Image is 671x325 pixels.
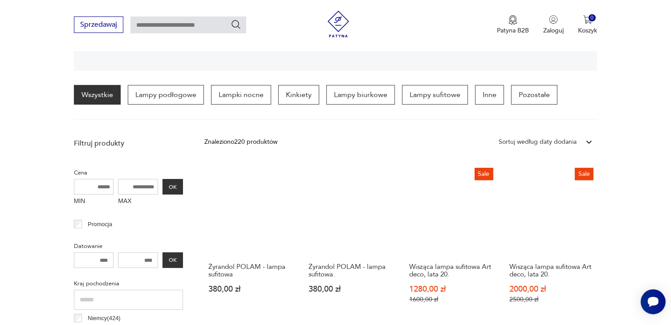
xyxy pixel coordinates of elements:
p: Zaloguj [543,26,564,35]
h3: Wisząca lampa sufitowa Art deco, lata 20. [510,263,594,278]
p: Koszyk [578,26,597,35]
iframe: Smartsupp widget button [641,289,666,314]
a: Wszystkie [74,85,121,105]
div: Sortuj według daty dodania [499,137,577,147]
p: Promocja [88,219,112,229]
p: 380,00 zł [309,285,392,293]
p: Patyna B2B [497,26,529,35]
p: Niemcy ( 424 ) [88,313,121,323]
a: Sprzedawaj [74,22,123,28]
button: Zaloguj [543,15,564,35]
button: 0Koszyk [578,15,597,35]
button: OK [163,252,183,268]
p: 380,00 zł [208,285,292,293]
p: 1600,00 zł [409,296,493,303]
a: Lampki nocne [211,85,271,105]
a: Żyrandol POLAM - lampa sufitowa.Żyrandol POLAM - lampa sufitowa.380,00 zł [305,164,396,321]
h3: Żyrandol POLAM - lampa sufitowa [208,263,292,278]
img: Ikona medalu [508,15,517,25]
a: Żyrandol POLAM - lampa sufitowaŻyrandol POLAM - lampa sufitowa380,00 zł [204,164,296,321]
button: OK [163,179,183,195]
a: Ikona medaluPatyna B2B [497,15,529,35]
h3: Żyrandol POLAM - lampa sufitowa. [309,263,392,278]
a: Lampy biurkowe [326,85,395,105]
label: MAX [118,195,158,209]
img: Ikonka użytkownika [549,15,558,24]
a: SaleWisząca lampa sufitowa Art deco, lata 20.Wisząca lampa sufitowa Art deco, lata 20.1280,00 zł1... [405,164,497,321]
button: Szukaj [231,19,241,30]
div: 0 [589,14,596,22]
p: 2500,00 zł [510,296,594,303]
button: Sprzedawaj [74,16,123,33]
a: Inne [475,85,504,105]
a: Kinkiety [278,85,319,105]
p: Kraj pochodzenia [74,279,183,288]
p: Filtruj produkty [74,138,183,148]
a: Pozostałe [511,85,557,105]
label: MIN [74,195,114,209]
img: Ikona koszyka [583,15,592,24]
p: 1280,00 zł [409,285,493,293]
a: SaleWisząca lampa sufitowa Art deco, lata 20.Wisząca lampa sufitowa Art deco, lata 20.2000,00 zł2... [506,164,598,321]
a: Lampy sufitowe [402,85,468,105]
p: Datowanie [74,241,183,251]
img: Patyna - sklep z meblami i dekoracjami vintage [325,11,352,37]
div: Znaleziono 220 produktów [204,137,277,147]
a: Lampy podłogowe [128,85,204,105]
h3: Wisząca lampa sufitowa Art deco, lata 20. [409,263,493,278]
p: 2000,00 zł [510,285,594,293]
p: Cena [74,168,183,178]
button: Patyna B2B [497,15,529,35]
